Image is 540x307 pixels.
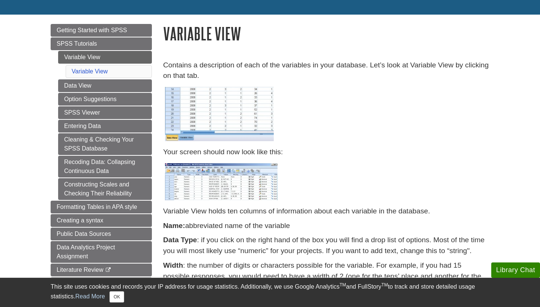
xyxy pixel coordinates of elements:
a: Public Data Sources [51,228,152,240]
a: Read More [75,293,105,300]
a: Cleaning & Checking Your SPSS Database [58,133,152,155]
strong: Width [163,261,183,269]
h1: Variable View [163,24,489,43]
a: Data View [58,79,152,92]
a: Literature Review [51,264,152,276]
p: : if you click on the right hand of the box you will find a drop list of options. Most of the tim... [163,235,489,256]
a: SPSS Viewer [58,106,152,119]
a: Data Analytics Project Assignment [51,241,152,263]
a: Option Suggestions [58,93,152,106]
sup: TM [381,282,388,288]
p: Contains a description of each of the variables in your database. Let’s look at Variable View by ... [163,60,489,82]
a: Entering Data [58,120,152,133]
span: Literature Review [57,267,103,273]
a: Variable View [72,68,108,75]
p: abbreviated name of the variable [163,221,489,231]
div: This site uses cookies and records your IP address for usage statistics. Additionally, we use Goo... [51,282,489,303]
a: Get Help From [PERSON_NAME]! [51,277,152,299]
a: Recoding Data: Collapsing Continuous Data [58,156,152,177]
a: Formatting Tables in APA style [51,201,152,213]
a: Variable View [58,51,152,64]
a: Getting Started with SPSS [51,24,152,37]
span: Creating a syntax [57,217,103,224]
p: : the number of digits or characters possible for the variable. For example, if you had 15 possib... [163,260,489,292]
strong: Data Type [163,236,197,244]
div: Guide Page Menu [51,24,152,299]
a: Creating a syntax [51,214,152,227]
i: This link opens in a new window [105,268,111,273]
p: Variable View holds ten columns of information about each variable in the database. [163,206,489,217]
p: Your screen should now look like this: [163,147,489,158]
span: Data Analytics Project Assignment [57,244,115,259]
sup: TM [339,282,346,288]
span: SPSS Tutorials [57,40,97,47]
span: Formatting Tables in APA style [57,204,137,210]
a: SPSS Tutorials [51,37,152,50]
span: Public Data Sources [57,231,111,237]
strong: Name: [163,222,185,230]
button: Library Chat [491,262,540,278]
span: Getting Started with SPSS [57,27,127,33]
a: Constructing Scales and Checking Their Reliability [58,178,152,200]
button: Close [109,291,124,303]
